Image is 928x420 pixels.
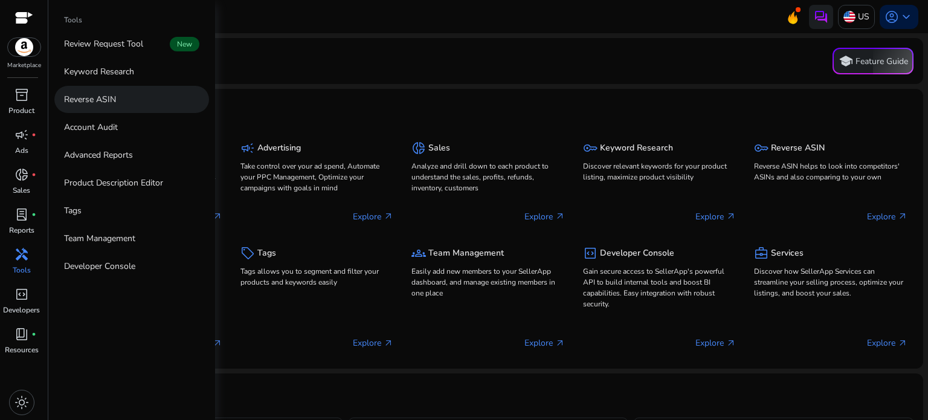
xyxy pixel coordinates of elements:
[555,338,565,348] span: arrow_outward
[898,338,907,348] span: arrow_outward
[898,212,907,221] span: arrow_outward
[899,10,913,24] span: keyboard_arrow_down
[524,337,565,349] p: Explore
[583,141,598,155] span: key
[5,344,39,355] p: Resources
[411,266,565,299] p: Easily add new members to your SellerApp dashboard, and manage existing members in one place
[384,212,393,221] span: arrow_outward
[843,11,855,23] img: us.svg
[600,143,673,153] h5: Keyword Research
[15,145,28,156] p: Ads
[14,88,29,102] span: inventory_2
[353,337,393,349] p: Explore
[726,212,736,221] span: arrow_outward
[64,204,82,217] p: Tags
[14,287,29,302] span: code_blocks
[64,121,118,134] p: Account Audit
[8,105,34,116] p: Product
[695,210,736,223] p: Explore
[754,266,907,299] p: Discover how SellerApp Services can streamline your selling process, optimize your listings, and ...
[384,338,393,348] span: arrow_outward
[771,143,825,153] h5: Reverse ASIN
[695,337,736,349] p: Explore
[14,247,29,262] span: handyman
[600,248,674,259] h5: Developer Console
[8,38,40,56] img: amazon.svg
[31,172,36,177] span: fiber_manual_record
[411,246,426,260] span: groups
[14,167,29,182] span: donut_small
[14,327,29,341] span: book_4
[64,176,163,189] p: Product Description Editor
[428,143,450,153] h5: Sales
[884,10,899,24] span: account_circle
[411,161,565,193] p: Analyze and drill down to each product to understand the sales, profits, refunds, inventory, cust...
[754,161,907,183] p: Reverse ASIN helps to look into competitors' ASINs and also comparing to your own
[31,132,36,137] span: fiber_manual_record
[754,246,768,260] span: business_center
[13,185,30,196] p: Sales
[64,232,135,245] p: Team Management
[213,212,222,221] span: arrow_outward
[867,337,907,349] p: Explore
[31,212,36,217] span: fiber_manual_record
[14,128,29,142] span: campaign
[411,141,426,155] span: donut_small
[583,266,736,309] p: Gain secure access to SellerApp's powerful API to build internal tools and boost BI capabilities....
[14,395,29,410] span: light_mode
[14,207,29,222] span: lab_profile
[583,161,736,183] p: Discover relevant keywords for your product listing, maximize product visibility
[64,15,82,25] p: Tools
[240,161,394,193] p: Take control over your ad spend, Automate your PPC Management, Optimize your campaigns with goals...
[31,332,36,337] span: fiber_manual_record
[428,248,504,259] h5: Team Management
[240,246,255,260] span: sell
[555,212,565,221] span: arrow_outward
[855,56,908,68] p: Feature Guide
[839,54,853,68] span: school
[353,210,393,223] p: Explore
[64,65,134,78] p: Keyword Research
[213,338,222,348] span: arrow_outward
[13,265,31,276] p: Tools
[583,246,598,260] span: code_blocks
[64,93,116,106] p: Reverse ASIN
[9,225,34,236] p: Reports
[257,248,276,259] h5: Tags
[64,37,143,50] p: Review Request Tool
[867,210,907,223] p: Explore
[524,210,565,223] p: Explore
[771,248,804,259] h5: Services
[858,6,869,27] p: US
[64,260,135,273] p: Developer Console
[240,266,394,288] p: Tags allows you to segment and filter your products and keywords easily
[64,149,133,161] p: Advanced Reports
[7,61,41,70] p: Marketplace
[726,338,736,348] span: arrow_outward
[754,141,768,155] span: key
[3,305,40,315] p: Developers
[833,48,913,74] button: schoolFeature Guide
[257,143,301,153] h5: Advertising
[240,141,255,155] span: campaign
[170,37,199,51] span: New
